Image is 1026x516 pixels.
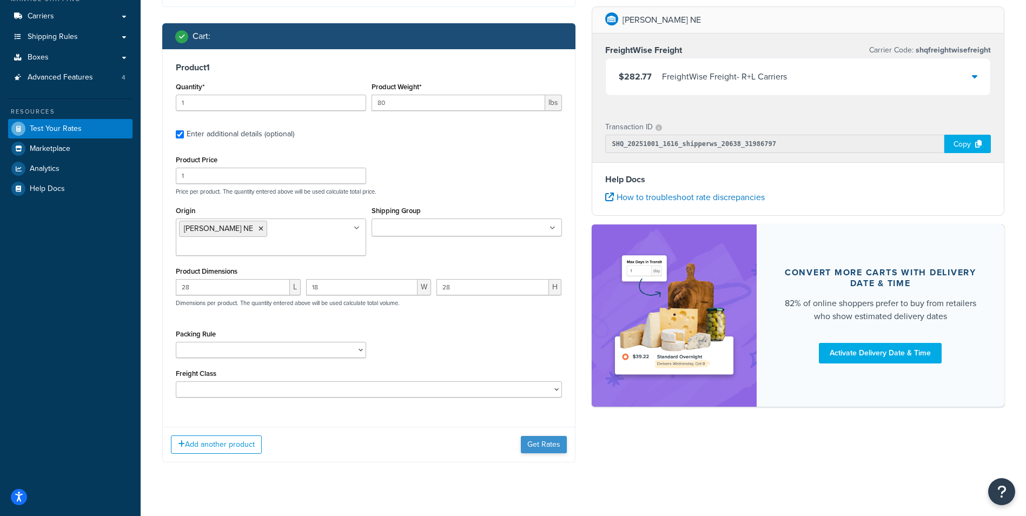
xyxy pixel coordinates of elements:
[605,191,765,203] a: How to troubleshoot rate discrepancies
[8,68,133,88] a: Advanced Features4
[988,478,1015,505] button: Open Resource Center
[8,68,133,88] li: Advanced Features
[171,435,262,454] button: Add another product
[176,62,562,73] h3: Product 1
[28,73,93,82] span: Advanced Features
[605,120,653,135] p: Transaction ID
[372,207,421,215] label: Shipping Group
[623,12,701,28] p: [PERSON_NAME] NE
[944,135,991,153] div: Copy
[8,179,133,199] a: Help Docs
[914,44,991,56] span: shqfreightwisefreight
[608,241,740,390] img: feature-image-ddt-36eae7f7280da8017bfb280eaccd9c446f90b1fe08728e4019434db127062ab4.png
[176,130,184,138] input: Enter additional details (optional)
[8,139,133,158] a: Marketplace
[176,83,204,91] label: Quantity*
[28,32,78,42] span: Shipping Rules
[30,164,59,174] span: Analytics
[28,12,54,21] span: Carriers
[122,73,125,82] span: 4
[372,95,545,111] input: 0.00
[30,184,65,194] span: Help Docs
[8,48,133,68] a: Boxes
[28,53,49,62] span: Boxes
[176,369,216,378] label: Freight Class
[176,207,195,215] label: Origin
[783,267,978,289] div: Convert more carts with delivery date & time
[662,69,787,84] div: FreightWise Freight - R+L Carriers
[173,188,565,195] p: Price per product. The quantity entered above will be used calculate total price.
[176,95,366,111] input: 0
[605,173,991,186] h4: Help Docs
[176,267,237,275] label: Product Dimensions
[290,279,301,295] span: L
[545,95,562,111] span: lbs
[187,127,294,142] div: Enter additional details (optional)
[176,330,216,338] label: Packing Rule
[619,70,652,83] span: $282.77
[605,45,682,56] h3: FreightWise Freight
[176,156,217,164] label: Product Price
[418,279,431,295] span: W
[521,436,567,453] button: Get Rates
[8,107,133,116] div: Resources
[8,27,133,47] a: Shipping Rules
[8,6,133,27] a: Carriers
[8,119,133,138] a: Test Your Rates
[30,144,70,154] span: Marketplace
[173,299,400,307] p: Dimensions per product. The quantity entered above will be used calculate total volume.
[819,343,942,363] a: Activate Delivery Date & Time
[372,83,421,91] label: Product Weight*
[193,31,210,41] h2: Cart :
[549,279,561,295] span: H
[8,159,133,178] a: Analytics
[783,297,978,323] div: 82% of online shoppers prefer to buy from retailers who show estimated delivery dates
[30,124,82,134] span: Test Your Rates
[869,43,991,58] p: Carrier Code:
[184,223,253,234] span: [PERSON_NAME] NE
